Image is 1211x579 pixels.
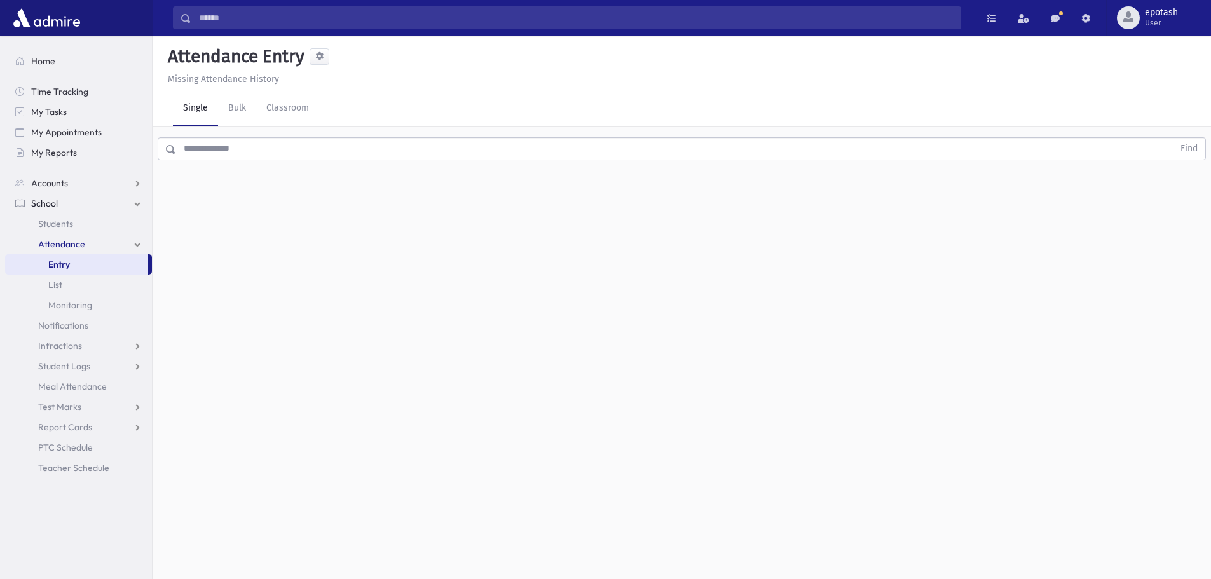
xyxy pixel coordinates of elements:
[48,259,70,270] span: Entry
[163,46,304,67] h5: Attendance Entry
[218,91,256,126] a: Bulk
[38,401,81,412] span: Test Marks
[38,340,82,351] span: Infractions
[38,462,109,473] span: Teacher Schedule
[38,238,85,250] span: Attendance
[31,177,68,189] span: Accounts
[5,234,152,254] a: Attendance
[38,421,92,433] span: Report Cards
[5,295,152,315] a: Monitoring
[38,360,90,372] span: Student Logs
[48,299,92,311] span: Monitoring
[31,198,58,209] span: School
[5,122,152,142] a: My Appointments
[5,397,152,417] a: Test Marks
[48,279,62,290] span: List
[31,55,55,67] span: Home
[5,336,152,356] a: Infractions
[5,437,152,458] a: PTC Schedule
[163,74,279,85] a: Missing Attendance History
[5,142,152,163] a: My Reports
[31,126,102,138] span: My Appointments
[38,320,88,331] span: Notifications
[256,91,319,126] a: Classroom
[38,381,107,392] span: Meal Attendance
[5,173,152,193] a: Accounts
[5,458,152,478] a: Teacher Schedule
[191,6,961,29] input: Search
[5,275,152,295] a: List
[5,417,152,437] a: Report Cards
[5,102,152,122] a: My Tasks
[5,356,152,376] a: Student Logs
[38,442,93,453] span: PTC Schedule
[1145,8,1178,18] span: epotash
[31,106,67,118] span: My Tasks
[5,193,152,214] a: School
[168,74,279,85] u: Missing Attendance History
[31,147,77,158] span: My Reports
[5,376,152,397] a: Meal Attendance
[173,91,218,126] a: Single
[5,51,152,71] a: Home
[31,86,88,97] span: Time Tracking
[10,5,83,31] img: AdmirePro
[5,81,152,102] a: Time Tracking
[1173,138,1205,160] button: Find
[5,214,152,234] a: Students
[5,315,152,336] a: Notifications
[5,254,148,275] a: Entry
[1145,18,1178,28] span: User
[38,218,73,229] span: Students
